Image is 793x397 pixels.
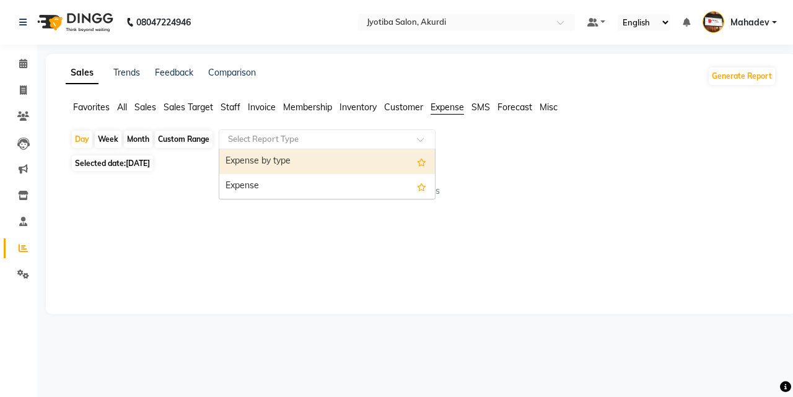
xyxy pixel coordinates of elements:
span: Forecast [497,102,532,113]
span: Sales Target [164,102,213,113]
span: Invoice [248,102,276,113]
ng-dropdown-panel: Options list [219,149,436,199]
span: Favorites [73,102,110,113]
span: Membership [283,102,332,113]
div: Expense by type [219,149,435,174]
span: Selected date: [72,155,153,171]
span: Misc [540,102,558,113]
img: logo [32,5,116,40]
span: Add this report to Favorites List [417,154,426,169]
span: SMS [471,102,490,113]
div: Custom Range [155,131,212,148]
a: Trends [113,67,140,78]
a: Sales [66,62,99,84]
span: All [117,102,127,113]
span: [DATE] [126,159,150,168]
span: Expense [431,102,464,113]
a: Comparison [208,67,256,78]
b: 08047224946 [136,5,191,40]
button: Generate Report [709,68,775,85]
span: Staff [221,102,240,113]
div: Month [124,131,152,148]
span: Inventory [340,102,377,113]
div: Week [95,131,121,148]
div: Day [72,131,92,148]
img: Mahadev [703,11,724,33]
a: Feedback [155,67,193,78]
span: Sales [134,102,156,113]
span: Customer [384,102,423,113]
span: Add this report to Favorites List [417,179,426,194]
span: Mahadev [730,16,769,29]
div: Expense [219,174,435,199]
